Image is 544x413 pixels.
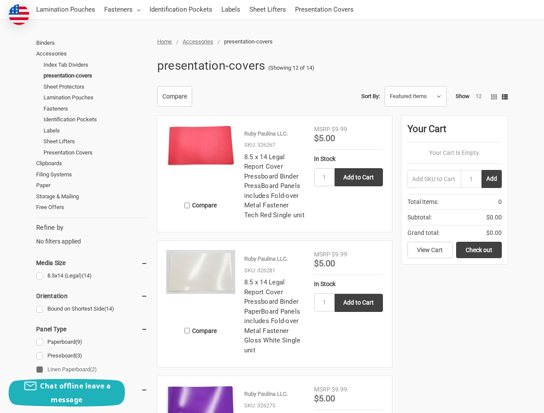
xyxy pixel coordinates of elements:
span: $0.00 [486,228,502,237]
span: (14) [82,272,92,279]
a: Lamination Pouches [44,92,148,103]
div: MSRP [314,125,330,134]
span: $9.99 [332,126,347,133]
img: 8.5 x 14 Legal Report Cover Pressboard Binder PressBoard Panels includes Fold-over Metal Fastener... [166,125,235,166]
a: Paper [36,180,148,191]
p: SKU: 326281 [244,266,275,275]
input: Add to Cart [335,294,383,312]
img: 8.5 x 14 Legal Report Cover Pressboard Binder PaperBoard Panels includes Fold-over Metal Fastener... [166,250,235,294]
input: Compare [184,203,190,208]
a: Sheet Lifters [44,136,148,147]
span: Subtotal: [407,213,432,222]
span: $5.00 [314,393,335,404]
div: No filters applied [36,223,148,246]
label: Compare [166,324,235,338]
h5: Refine by [36,223,148,233]
a: Binders [36,37,148,49]
span: $9.99 [332,386,347,393]
button: Chat offline leave a message [9,379,125,407]
span: presentation-covers [224,38,273,45]
p: SKU: 326267 [244,141,275,149]
a: 8.5 x 14 Legal Report Cover Pressboard Binder PaperBoard Panels includes Fold-over Metal Fastener... [244,278,301,354]
p: Your Cart Is Empty. [407,148,502,157]
p: SKU: 326275 [244,401,275,410]
a: Home [157,38,172,45]
label: Compare [166,198,235,213]
span: $0.00 [486,213,502,222]
a: Presentation Covers [44,147,148,158]
a: Accessories [36,48,148,59]
a: Check out [456,242,502,258]
a: 12 [476,93,482,99]
a: 8.5 x 14 Legal Report Cover Pressboard Binder PressBoard Panels includes Fold-over Metal Fastener... [244,153,305,219]
a: Linen Paperboard [36,364,148,376]
span: (2) [90,366,97,373]
div: In Stock [314,154,383,163]
span: Chat offline leave a message [40,381,111,404]
a: Identification Pockets [44,114,148,125]
span: Grand total: [407,228,439,237]
a: Pressboard [36,350,148,362]
a: 8.5x14 (Legal) [36,270,148,282]
a: Compare [157,86,192,107]
p: Ruby Paulina LLC. [244,390,288,398]
span: (3) [75,352,82,359]
h5: Panel Type [36,324,148,334]
a: Free Offers [36,202,148,213]
span: $5.00 [314,258,335,268]
img: duty and tax information for United States [9,4,29,25]
a: Bound on Shortest Side [36,303,148,315]
a: Paperboard [36,336,148,348]
span: (14) [104,305,114,312]
a: 8.5 x 14 Legal Report Cover Pressboard Binder PressBoard Panels includes Fold-over Metal Fastener... [166,125,235,194]
input: Add to Cart [335,168,383,186]
span: (9) [75,339,82,345]
span: 0 [498,197,502,206]
span: Total Items: [407,197,438,206]
a: Fasteners [44,103,148,114]
a: Clipboards [36,158,148,169]
input: Compare [184,328,190,333]
h5: Orientation [36,291,148,301]
p: Ruby Paulina LLC. [244,255,288,263]
a: Index Tab Dividers [44,59,148,71]
button: Add [482,170,502,188]
div: Your Cart [407,122,502,142]
input: Add SKU to Cart [407,170,461,188]
div: In Stock [314,280,383,289]
label: Sort By: [361,90,380,103]
h1: presentation-covers [157,55,265,77]
a: Filing Systems [36,169,148,180]
a: View Cart [407,242,453,258]
a: Storage & Mailing [36,191,148,202]
a: Labels [44,125,148,136]
h5: Media Size [36,258,148,268]
a: Sheet Protectors [44,81,148,92]
div: MSRP [314,385,330,394]
a: Accessories [183,38,213,45]
span: Show [456,93,469,99]
a: 8.5 x 14 Legal Report Cover Pressboard Binder PaperBoard Panels includes Fold-over Metal Fastener... [166,250,235,319]
span: (Showing 12 of 14) [268,64,314,72]
span: $5.00 [314,133,335,143]
a: presentation-covers [44,70,148,81]
span: $9.99 [332,251,347,258]
p: Ruby Paulina LLC. [244,129,288,138]
div: MSRP [314,250,330,259]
